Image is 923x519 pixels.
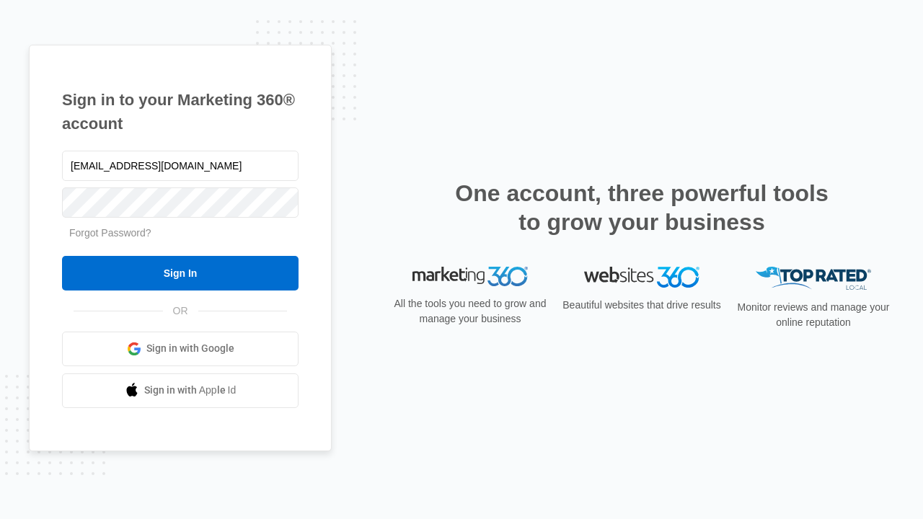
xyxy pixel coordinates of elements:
[62,256,299,290] input: Sign In
[451,179,833,236] h2: One account, three powerful tools to grow your business
[584,267,699,288] img: Websites 360
[412,267,528,287] img: Marketing 360
[146,341,234,356] span: Sign in with Google
[756,267,871,290] img: Top Rated Local
[62,88,299,136] h1: Sign in to your Marketing 360® account
[733,300,894,330] p: Monitor reviews and manage your online reputation
[62,373,299,408] a: Sign in with Apple Id
[144,383,237,398] span: Sign in with Apple Id
[561,298,723,313] p: Beautiful websites that drive results
[62,151,299,181] input: Email
[69,227,151,239] a: Forgot Password?
[389,296,551,327] p: All the tools you need to grow and manage your business
[163,303,198,319] span: OR
[62,332,299,366] a: Sign in with Google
